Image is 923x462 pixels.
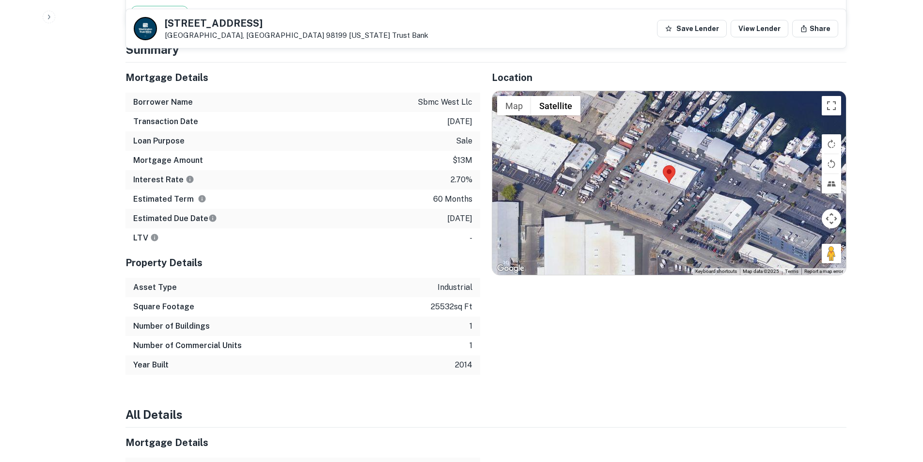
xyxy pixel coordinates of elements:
[495,262,527,275] a: Open this area in Google Maps (opens a new window)
[822,154,841,174] button: Rotate map counterclockwise
[133,301,194,313] h6: Square Footage
[635,8,653,16] span: ($ 4M )
[125,41,846,58] h4: Summary
[792,20,838,37] button: Share
[133,96,193,108] h6: Borrower Name
[133,282,177,293] h6: Asset Type
[208,214,217,223] svg: Estimate is based on a standard schedule for this type of loan.
[657,20,727,37] button: Save Lender
[125,70,480,85] h5: Mortgage Details
[133,135,185,147] h6: Loan Purpose
[822,209,841,228] button: Map camera controls
[875,384,923,431] iframe: Chat Widget
[455,359,472,371] p: 2014
[825,3,841,20] button: expand row
[804,269,843,274] a: Report a map error
[743,269,779,274] span: Map data ©2025
[822,134,841,154] button: Rotate map clockwise
[495,262,527,275] img: Google
[822,174,841,193] button: Tilt map
[133,340,242,351] h6: Number of Commercial Units
[456,135,472,147] p: sale
[418,96,472,108] p: sbmc west llc
[133,359,169,371] h6: Year Built
[433,193,472,205] p: 60 months
[165,31,428,40] p: [GEOGRAPHIC_DATA], [GEOGRAPHIC_DATA] 98199
[438,282,472,293] p: industrial
[531,96,580,115] button: Show satellite imagery
[497,96,531,115] button: Show street map
[150,233,159,242] svg: LTVs displayed on the website are for informational purposes only and may be reported incorrectly...
[785,269,798,274] a: Terms (opens in new tab)
[731,20,788,37] a: View Lender
[198,194,206,203] svg: Term is based on a standard schedule for this type of loan.
[133,232,159,244] h6: LTV
[165,18,428,28] h5: [STREET_ADDRESS]
[125,255,480,270] h5: Property Details
[133,116,198,127] h6: Transaction Date
[133,320,210,332] h6: Number of Buildings
[447,213,472,224] p: [DATE]
[453,155,472,166] p: $13m
[451,174,472,186] p: 2.70%
[133,213,217,224] h6: Estimated Due Date
[431,301,472,313] p: 25532 sq ft
[447,116,472,127] p: [DATE]
[492,70,846,85] h5: Location
[822,96,841,115] button: Toggle fullscreen view
[133,155,203,166] h6: Mortgage Amount
[133,193,206,205] h6: Estimated Term
[186,175,194,184] svg: The interest rates displayed on the website are for informational purposes only and may be report...
[469,340,472,351] p: 1
[695,268,737,275] button: Keyboard shortcuts
[131,7,188,16] span: Mortgage + Sale
[822,244,841,263] button: Drag Pegman onto the map to open Street View
[349,31,428,39] a: [US_STATE] Trust Bank
[585,8,631,16] span: sbmc west llc
[469,320,472,332] p: 1
[125,435,480,450] h5: Mortgage Details
[125,406,846,423] h4: All Details
[133,174,194,186] h6: Interest Rate
[469,232,472,244] p: -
